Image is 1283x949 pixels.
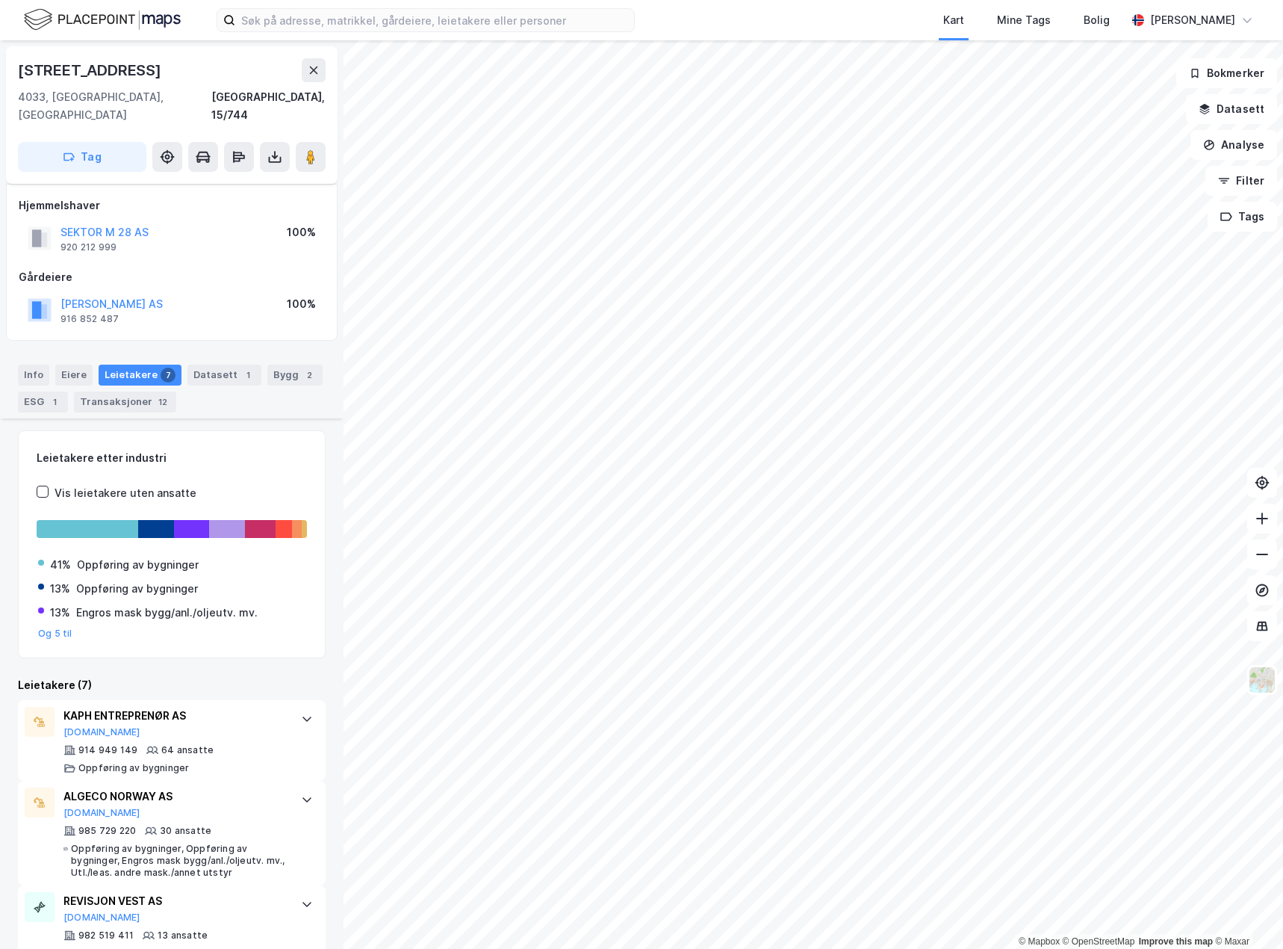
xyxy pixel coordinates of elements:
div: 920 212 999 [60,241,117,253]
div: Leietakere [99,365,181,386]
div: 914 949 149 [78,744,137,756]
div: Datasett [187,365,261,386]
div: [GEOGRAPHIC_DATA], 15/744 [211,88,326,124]
div: Leietakere (7) [18,676,326,694]
div: Oppføring av bygninger [78,762,189,774]
div: 41% [50,556,71,574]
div: 916 852 487 [60,313,119,325]
img: logo.f888ab2527a4732fd821a326f86c7f29.svg [24,7,181,33]
a: OpenStreetMap [1063,936,1135,947]
img: Z [1248,666,1276,694]
div: ALGECO NORWAY AS [63,788,286,806]
a: Mapbox [1019,936,1060,947]
div: REVISJON VEST AS [63,892,286,910]
div: 13% [50,580,70,598]
button: Datasett [1186,94,1277,124]
div: Gårdeiere [19,268,325,286]
div: 1 [240,368,255,383]
div: 985 729 220 [78,825,136,837]
div: [PERSON_NAME] [1150,11,1235,29]
div: KAPH ENTREPRENØR AS [63,707,286,725]
button: [DOMAIN_NAME] [63,912,140,924]
div: 13 ansatte [158,930,208,942]
div: Leietakere etter industri [37,449,307,467]
input: Søk på adresse, matrikkel, gårdeiere, leietakere eller personer [235,9,634,31]
div: Info [18,365,49,386]
div: 982 519 411 [78,930,134,942]
button: Analyse [1190,130,1277,160]
div: 64 ansatte [161,744,214,756]
div: 30 ansatte [160,825,211,837]
button: Og 5 til [38,628,72,640]
div: Engros mask bygg/anl./oljeutv. mv. [76,604,258,622]
div: ESG [18,392,68,412]
div: Vis leietakere uten ansatte [55,484,196,502]
div: Mine Tags [997,11,1051,29]
div: 1 [47,395,62,409]
div: 2 [302,368,317,383]
button: Filter [1205,166,1277,196]
button: Bokmerker [1176,58,1277,88]
button: [DOMAIN_NAME] [63,726,140,738]
div: Bygg [267,365,323,386]
div: 13% [50,604,70,622]
div: 100% [287,295,316,313]
div: Oppføring av bygninger [76,580,198,598]
div: Transaksjoner [74,392,176,412]
div: 4033, [GEOGRAPHIC_DATA], [GEOGRAPHIC_DATA] [18,88,211,124]
div: Kart [943,11,964,29]
div: Eiere [55,365,93,386]
button: Tags [1208,202,1277,232]
div: Bolig [1084,11,1110,29]
div: Kontrollprogram for chat [1208,877,1283,949]
div: Hjemmelshaver [19,197,325,214]
div: Oppføring av bygninger [77,556,199,574]
div: 7 [161,368,175,383]
div: [STREET_ADDRESS] [18,58,164,82]
div: 12 [155,395,170,409]
button: Tag [18,142,146,172]
div: 100% [287,223,316,241]
button: [DOMAIN_NAME] [63,807,140,819]
div: Oppføring av bygninger, Oppføring av bygninger, Engros mask bygg/anl./oljeutv. mv., Utl./leas. an... [71,843,286,879]
iframe: Chat Widget [1208,877,1283,949]
a: Improve this map [1139,936,1213,947]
